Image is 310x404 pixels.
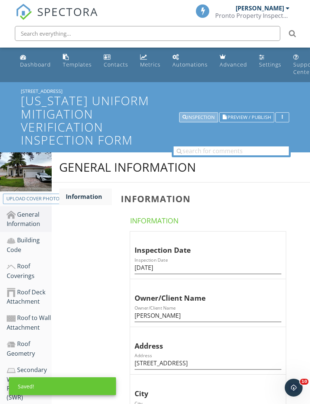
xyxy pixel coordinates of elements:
[300,379,309,385] span: 10
[7,339,52,358] div: Roof Geometry
[217,51,250,72] a: Advanced
[7,288,52,306] div: Roof Deck Attachment
[135,282,274,304] div: Owner/Client Name
[16,4,32,20] img: The Best Home Inspection Software - Spectora
[174,146,289,155] input: search for comments
[16,10,98,26] a: SPECTORA
[7,210,52,229] div: General Information
[3,194,63,204] button: Upload cover photo
[7,365,52,402] div: Secondary Water Resistance (SWR)
[21,88,289,94] div: [STREET_ADDRESS]
[219,112,274,123] button: Preview / Publish
[17,51,54,72] a: Dashboard
[220,61,247,68] div: Advanced
[135,310,281,322] input: Owner/Client Name
[135,235,274,256] div: Inspection Date
[172,61,208,68] div: Automations
[179,113,218,120] a: Inspection
[135,330,274,352] div: Address
[59,160,196,175] div: General Information
[135,262,281,274] input: Inspection Date
[7,236,52,254] div: Building Code
[256,51,284,72] a: Settings
[285,379,303,397] iframe: Intercom live chat
[137,51,164,72] a: Metrics
[219,113,274,120] a: Preview / Publish
[236,4,284,12] div: [PERSON_NAME]
[9,377,116,395] div: Saved!
[20,61,51,68] div: Dashboard
[179,112,218,123] button: Inspection
[60,51,95,72] a: Templates
[7,262,52,280] div: Roof Coverings
[7,313,52,332] div: Roof to Wall Attachment
[183,115,215,120] div: Inspection
[15,26,280,41] input: Search everything...
[135,357,281,369] input: Address
[63,61,92,68] div: Templates
[101,51,131,72] a: Contacts
[37,4,98,19] span: SPECTORA
[104,61,128,68] div: Contacts
[169,51,211,72] a: Automations (Basic)
[6,195,59,203] div: Upload cover photo
[140,61,161,68] div: Metrics
[121,194,298,204] h3: Information
[227,115,271,120] span: Preview / Publish
[21,94,289,146] h1: [US_STATE] Uniform Mitigation Verification Inspection Form
[215,12,290,19] div: Pronto Property Inspectors
[66,192,112,201] div: Information
[135,378,274,399] div: City
[259,61,281,68] div: Settings
[130,213,289,226] h4: Information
